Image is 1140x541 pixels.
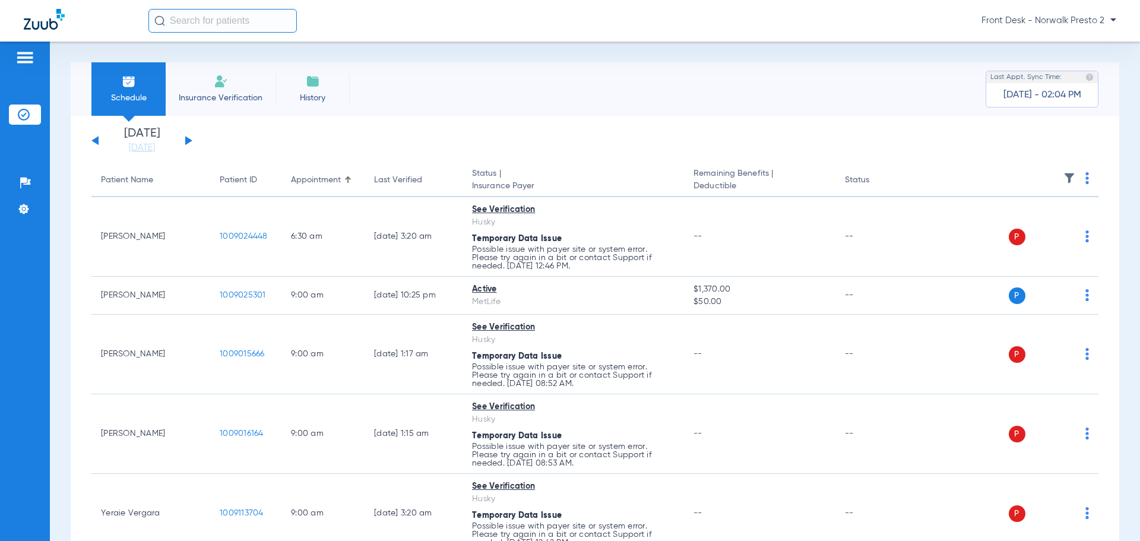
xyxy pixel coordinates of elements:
div: Patient ID [220,174,272,186]
span: Temporary Data Issue [472,432,562,440]
td: -- [835,394,916,474]
input: Search for patients [148,9,297,33]
div: Husky [472,216,674,229]
span: 1009025301 [220,291,266,299]
th: Status | [463,164,684,197]
span: 1009024448 [220,232,268,241]
td: -- [835,277,916,315]
a: [DATE] [106,142,178,154]
span: History [284,92,341,104]
div: Patient Name [101,174,201,186]
td: 9:00 AM [281,315,365,394]
li: [DATE] [106,128,178,154]
img: Search Icon [154,15,165,26]
span: Insurance Verification [175,92,267,104]
div: Husky [472,334,674,346]
td: [PERSON_NAME] [91,315,210,394]
img: group-dot-blue.svg [1085,428,1089,439]
div: Patient ID [220,174,257,186]
img: last sync help info [1085,73,1094,81]
td: [PERSON_NAME] [91,277,210,315]
span: $50.00 [693,296,825,308]
p: Possible issue with payer site or system error. Please try again in a bit or contact Support if n... [472,245,674,270]
div: Appointment [291,174,355,186]
img: History [306,74,320,88]
span: $1,370.00 [693,283,825,296]
td: -- [835,315,916,394]
td: [DATE] 3:20 AM [365,197,463,277]
span: -- [693,509,702,517]
th: Status [835,164,916,197]
span: Temporary Data Issue [472,511,562,520]
td: -- [835,197,916,277]
img: filter.svg [1063,172,1075,184]
iframe: Chat Widget [1081,484,1140,541]
td: [PERSON_NAME] [91,197,210,277]
div: Husky [472,413,674,426]
img: group-dot-blue.svg [1085,289,1089,301]
div: Husky [472,493,674,505]
div: Last Verified [374,174,453,186]
div: See Verification [472,321,674,334]
img: group-dot-blue.svg [1085,348,1089,360]
span: -- [693,232,702,241]
span: Front Desk - Norwalk Presto 2 [981,15,1116,27]
span: 1009113704 [220,509,264,517]
img: Schedule [122,74,136,88]
span: P [1009,426,1025,442]
th: Remaining Benefits | [684,164,835,197]
img: hamburger-icon [15,50,34,65]
p: Possible issue with payer site or system error. Please try again in a bit or contact Support if n... [472,442,674,467]
span: P [1009,287,1025,304]
span: 1009016164 [220,429,264,438]
div: See Verification [472,204,674,216]
div: Active [472,283,674,296]
div: MetLife [472,296,674,308]
span: P [1009,346,1025,363]
td: [PERSON_NAME] [91,394,210,474]
td: [DATE] 1:15 AM [365,394,463,474]
span: Last Appt. Sync Time: [990,71,1062,83]
img: Zuub Logo [24,9,65,30]
td: [DATE] 10:25 PM [365,277,463,315]
div: Last Verified [374,174,422,186]
img: Manual Insurance Verification [214,74,228,88]
span: Deductible [693,180,825,192]
img: group-dot-blue.svg [1085,172,1089,184]
span: -- [693,429,702,438]
div: Appointment [291,174,341,186]
p: Possible issue with payer site or system error. Please try again in a bit or contact Support if n... [472,363,674,388]
span: [DATE] - 02:04 PM [1003,89,1081,101]
td: [DATE] 1:17 AM [365,315,463,394]
div: See Verification [472,480,674,493]
span: Temporary Data Issue [472,235,562,243]
td: 9:00 AM [281,394,365,474]
span: Temporary Data Issue [472,352,562,360]
span: P [1009,505,1025,522]
div: See Verification [472,401,674,413]
span: Schedule [100,92,157,104]
span: -- [693,350,702,358]
span: 1009015666 [220,350,265,358]
img: group-dot-blue.svg [1085,230,1089,242]
span: P [1009,229,1025,245]
td: 6:30 AM [281,197,365,277]
td: 9:00 AM [281,277,365,315]
div: Patient Name [101,174,153,186]
span: Insurance Payer [472,180,674,192]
